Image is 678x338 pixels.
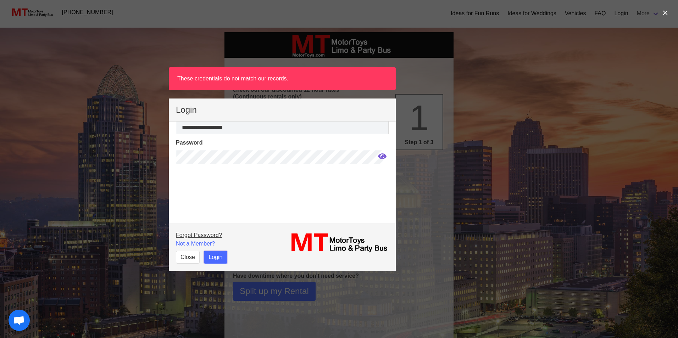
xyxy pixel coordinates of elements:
button: Login [204,251,227,264]
a: Not a Member? [176,241,215,247]
iframe: reCAPTCHA [176,168,284,221]
article: These credentials do not match our records. [169,67,396,90]
p: Login [176,106,389,114]
a: Forgot Password? [176,232,222,238]
button: Close [176,251,200,264]
label: Password [176,139,389,147]
a: Open chat [9,310,30,331]
img: MT_logo_name.png [287,231,389,254]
